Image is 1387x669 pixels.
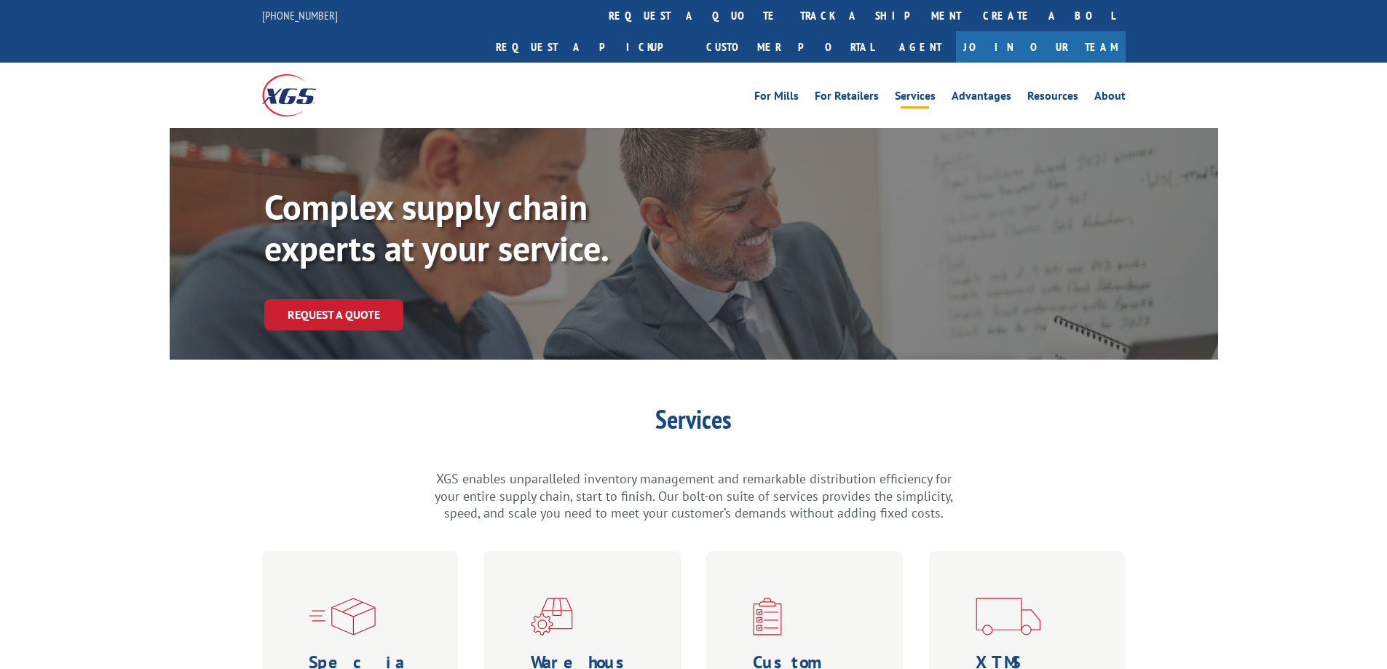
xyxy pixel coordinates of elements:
[264,299,403,330] a: Request a Quote
[753,598,782,636] img: xgs-icon-custom-logistics-solutions-red
[952,90,1011,106] a: Advantages
[1094,90,1126,106] a: About
[432,470,956,522] p: XGS enables unparalleled inventory management and remarkable distribution efficiency for your ent...
[815,90,879,106] a: For Retailers
[754,90,799,106] a: For Mills
[309,598,376,636] img: xgs-icon-specialized-ltl-red
[885,31,956,63] a: Agent
[956,31,1126,63] a: Join Our Team
[1027,90,1078,106] a: Resources
[432,406,956,440] h1: Services
[262,8,338,23] a: [PHONE_NUMBER]
[264,186,701,270] p: Complex supply chain experts at your service.
[976,598,1040,636] img: xgs-icon-transportation-forms-red
[695,31,885,63] a: Customer Portal
[531,598,573,636] img: xgs-icon-warehouseing-cutting-fulfillment-red
[485,31,695,63] a: Request a pickup
[895,90,936,106] a: Services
